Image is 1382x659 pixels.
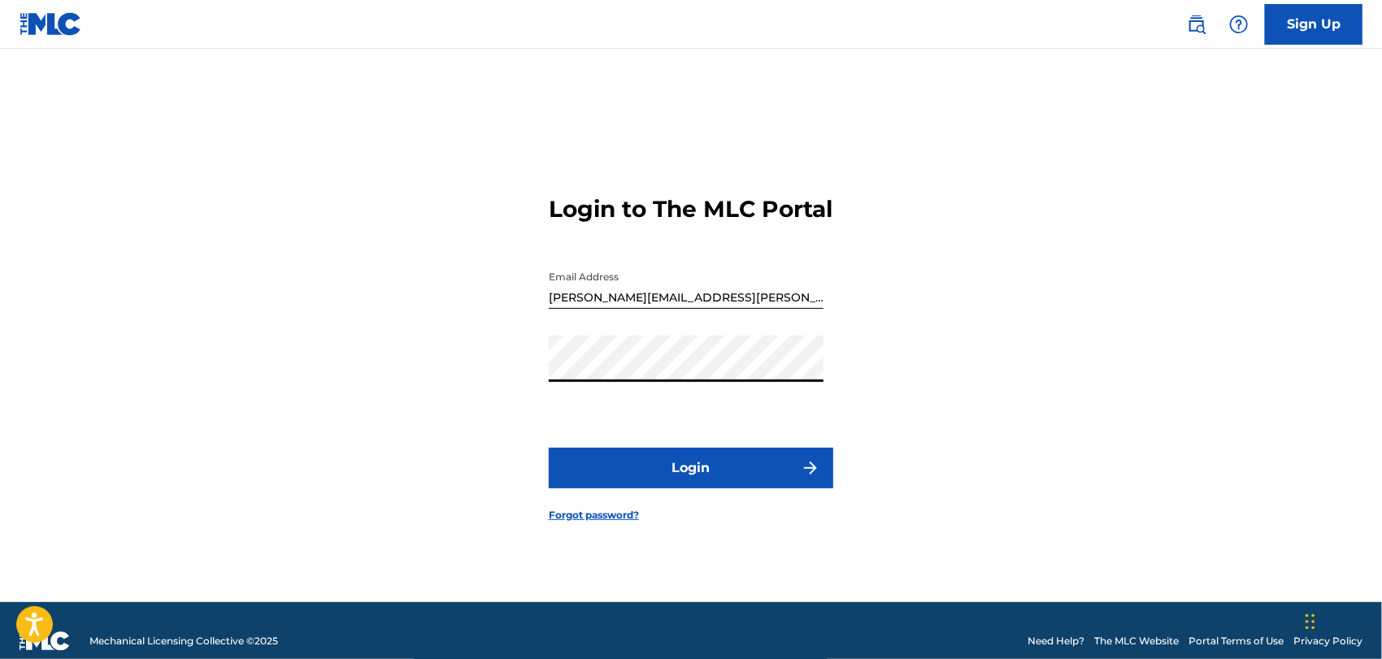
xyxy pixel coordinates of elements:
a: Sign Up [1265,4,1362,45]
img: logo [20,631,70,651]
a: Forgot password? [549,508,639,522]
img: help [1229,15,1249,34]
a: Portal Terms of Use [1189,634,1284,648]
img: f7272a7cc735f4ea7f67.svg [801,458,820,478]
div: Help [1223,8,1255,41]
h3: Login to The MLC Portal [549,195,832,223]
div: Drag [1306,597,1315,646]
button: Login [549,448,833,488]
a: The MLC Website [1094,634,1179,648]
a: Public Search [1180,8,1213,41]
span: Mechanical Licensing Collective © 2025 [89,634,278,648]
img: search [1187,15,1206,34]
a: Privacy Policy [1293,634,1362,648]
iframe: Chat Widget [1301,581,1382,659]
a: Need Help? [1028,634,1084,648]
img: MLC Logo [20,12,82,36]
